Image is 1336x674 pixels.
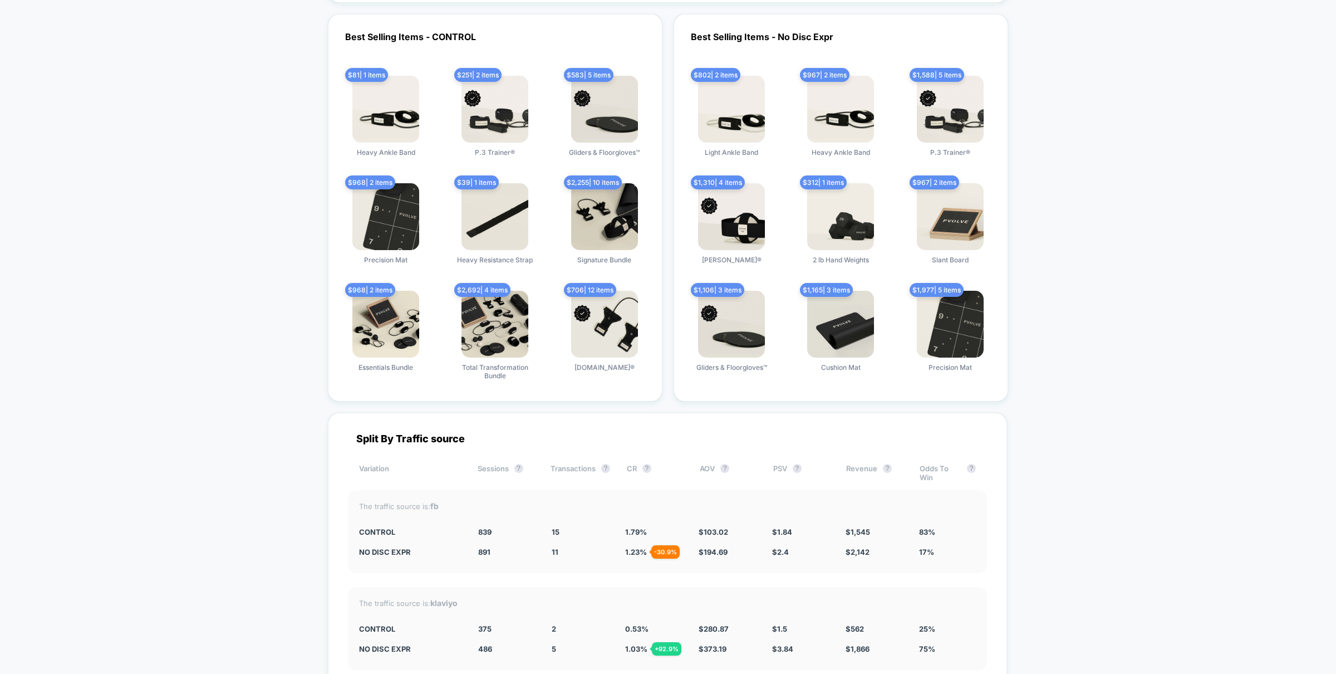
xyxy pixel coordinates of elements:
[846,528,870,536] span: $ 1,545
[720,464,729,473] button: ?
[571,76,638,143] img: produt
[919,624,976,633] div: 25%
[359,598,976,608] div: The traffic source is:
[571,291,638,358] img: produt
[698,291,765,358] img: produt
[698,183,765,250] img: produt
[800,175,847,189] span: $ 312 | 1 items
[698,76,765,143] img: produt
[917,291,984,358] img: produt
[699,548,728,556] span: $ 194.69
[552,548,558,556] span: 11
[932,256,969,274] span: Slant Board
[478,548,490,556] span: 891
[454,283,510,297] span: $ 2,692 | 4 items
[917,76,984,143] img: produt
[772,548,789,556] span: $ 2.4
[364,256,407,274] span: Precision Mat
[793,464,802,473] button: ?
[475,148,515,167] span: P.3 Trainer®
[359,464,461,482] div: Variation
[359,528,461,536] div: CONTROL
[461,76,528,143] img: produt
[569,148,640,167] span: Gliders & Floorgloves™
[919,548,976,556] div: 17%
[461,183,528,250] img: produt
[564,283,616,297] span: $ 706 | 12 items
[627,464,683,482] div: CR
[571,183,638,250] img: produt
[846,644,870,653] span: $ 1,866
[359,644,461,653] div: No Disc Expr
[577,256,631,274] span: Signature Bundle
[691,283,744,297] span: $ 1,106 | 3 items
[807,76,874,143] img: produt
[352,183,419,250] img: produt
[454,68,502,82] span: $ 251 | 2 items
[357,148,415,167] span: Heavy Ankle Band
[454,175,499,189] span: $ 39 | 1 items
[642,464,651,473] button: ?
[773,464,829,482] div: PSV
[625,548,647,556] span: 1.23 %
[478,624,492,633] span: 375
[348,433,987,445] div: Split By Traffic source
[352,76,419,143] img: produt
[359,624,461,633] div: CONTROL
[514,464,523,473] button: ?
[352,291,419,358] img: produt
[625,528,647,536] span: 1.79 %
[691,68,740,82] span: $ 802 | 2 items
[625,644,647,653] span: 1.03 %
[461,291,528,358] img: produt
[699,624,729,633] span: $ 280.87
[930,148,970,167] span: P.3 Trainer®
[345,283,395,297] span: $ 968 | 2 items
[359,548,461,556] div: No Disc Expr
[478,644,492,653] span: 486
[910,68,964,82] span: $ 1,588 | 5 items
[700,464,756,482] div: AOV
[478,464,534,482] div: Sessions
[552,624,556,633] span: 2
[457,256,533,274] span: Heavy Resistance Strap
[358,363,413,382] span: Essentials Bundle
[967,464,976,473] button: ?
[920,464,976,482] div: Odds To Win
[699,644,726,653] span: $ 373.19
[625,624,649,633] span: 0.53 %
[552,644,556,653] span: 5
[807,183,874,250] img: produt
[821,363,861,382] span: Cushion Mat
[883,464,892,473] button: ?
[651,545,680,559] div: - 30.9 %
[772,644,793,653] span: $ 3.84
[705,148,758,167] span: Light Ankle Band
[812,148,870,167] span: Heavy Ankle Band
[910,283,964,297] span: $ 1,977 | 5 items
[919,528,976,536] div: 83%
[846,624,864,633] span: $ 562
[702,256,762,274] span: [PERSON_NAME]®
[345,68,388,82] span: $ 81 | 1 items
[696,363,767,382] span: Gliders & Floorgloves™
[564,68,613,82] span: $ 583 | 5 items
[691,175,745,189] span: $ 1,310 | 4 items
[800,283,853,297] span: $ 1,165 | 3 items
[430,598,458,608] strong: klaviyo
[807,291,874,358] img: produt
[564,175,622,189] span: $ 2,255 | 10 items
[772,528,792,536] span: $ 1.84
[846,548,870,556] span: $ 2,142
[813,256,869,274] span: 2 lb Hand Weights
[846,464,902,482] div: Revenue
[453,363,537,382] span: Total Transformation Bundle
[601,464,610,473] button: ?
[910,175,959,189] span: $ 967 | 2 items
[917,183,984,250] img: produt
[699,528,728,536] span: $ 103.02
[652,642,681,656] div: + 92.9 %
[800,68,849,82] span: $ 967 | 2 items
[772,624,787,633] span: $ 1.5
[552,528,559,536] span: 15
